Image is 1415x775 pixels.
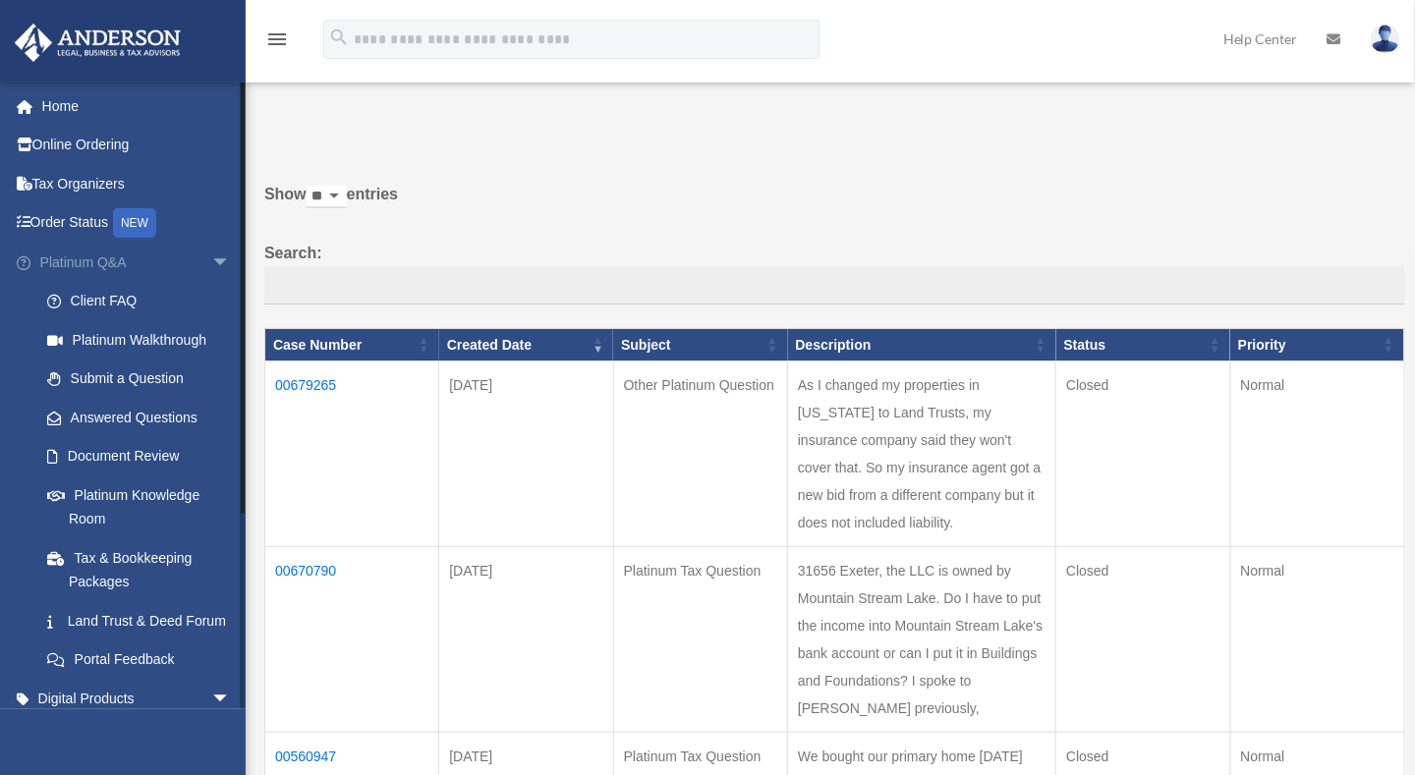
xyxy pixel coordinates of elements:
[265,328,439,361] th: Case Number: activate to sort column ascending
[28,538,260,601] a: Tax & Bookkeeping Packages
[1056,328,1230,361] th: Status: activate to sort column ascending
[28,398,251,437] a: Answered Questions
[265,547,439,733] td: 00670790
[265,28,289,51] i: menu
[264,240,1405,304] label: Search:
[14,243,260,282] a: Platinum Q&Aarrow_drop_down
[613,547,787,733] td: Platinum Tax Question
[113,208,156,238] div: NEW
[1230,547,1404,733] td: Normal
[613,328,787,361] th: Subject: activate to sort column ascending
[265,34,289,51] a: menu
[613,361,787,547] td: Other Platinum Question
[439,328,613,361] th: Created Date: activate to sort column ascending
[14,203,260,244] a: Order StatusNEW
[14,86,260,126] a: Home
[28,320,260,360] a: Platinum Walkthrough
[28,640,260,680] a: Portal Feedback
[264,181,1405,228] label: Show entries
[1056,361,1230,547] td: Closed
[14,164,260,203] a: Tax Organizers
[264,267,1405,304] input: Search:
[28,360,260,399] a: Submit a Question
[14,126,260,165] a: Online Ordering
[28,475,260,538] a: Platinum Knowledge Room
[788,328,1056,361] th: Description: activate to sort column ascending
[1230,361,1404,547] td: Normal
[28,282,260,321] a: Client FAQ
[439,361,613,547] td: [DATE]
[307,186,347,208] select: Showentries
[328,27,350,48] i: search
[1056,547,1230,733] td: Closed
[1371,25,1400,53] img: User Pic
[439,547,613,733] td: [DATE]
[211,243,251,283] span: arrow_drop_down
[14,679,260,718] a: Digital Productsarrow_drop_down
[9,24,187,62] img: Anderson Advisors Platinum Portal
[1230,328,1404,361] th: Priority: activate to sort column ascending
[265,361,439,547] td: 00679265
[788,361,1056,547] td: As I changed my properties in [US_STATE] to Land Trusts, my insurance company said they won't cov...
[788,547,1056,733] td: 31656 Exeter, the LLC is owned by Mountain Stream Lake. Do I have to put the income into Mountain...
[28,437,260,476] a: Document Review
[211,679,251,719] span: arrow_drop_down
[28,601,260,640] a: Land Trust & Deed Forum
